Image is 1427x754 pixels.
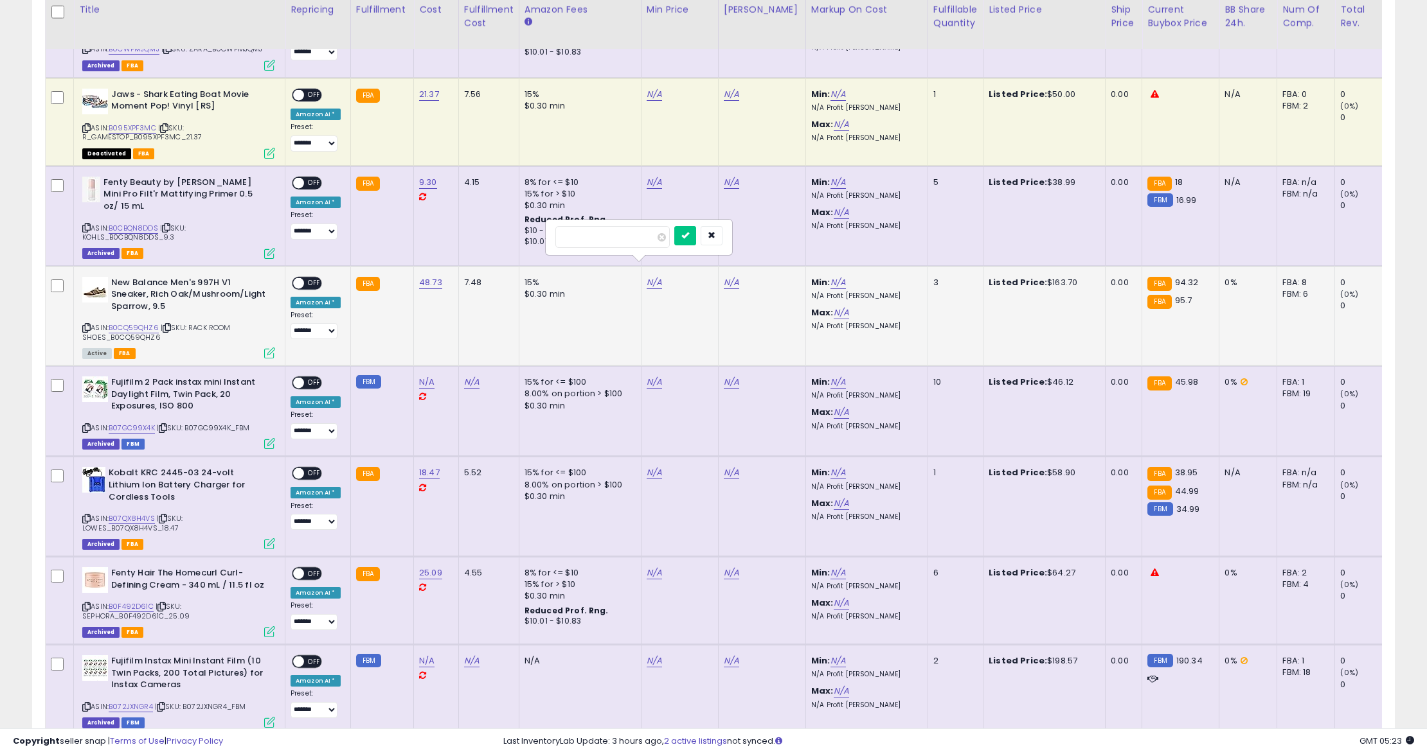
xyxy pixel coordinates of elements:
span: Listings that have been deleted from Seller Central [82,627,120,638]
a: B072JXNGR4 [109,701,153,712]
small: Amazon Fees. [525,17,532,28]
div: 8% for <= $10 [525,177,631,188]
p: N/A Profit [PERSON_NAME] [811,292,918,301]
a: N/A [464,376,480,389]
div: 8% for <= $10 [525,567,631,579]
a: 2 active listings [664,735,727,747]
img: 31WPwh+IWjL._SL40_.jpg [82,277,108,302]
p: N/A Profit [PERSON_NAME] [811,422,918,431]
div: Amazon AI * [291,197,341,208]
div: 0.00 [1111,177,1132,188]
small: FBM [356,654,381,667]
img: 51FD+qrKVnL._SL40_.jpg [82,655,108,681]
div: Preset: [291,601,341,630]
p: N/A Profit [PERSON_NAME] [811,191,918,200]
span: 45.98 [1175,376,1199,388]
div: 0 [1340,655,1392,667]
div: Fulfillment [356,3,408,17]
a: 48.73 [419,276,442,289]
small: (0%) [1340,289,1358,299]
a: N/A [834,206,849,219]
small: (0%) [1340,667,1358,678]
div: 0 [1340,376,1392,388]
p: N/A Profit [PERSON_NAME] [811,513,918,522]
b: Min: [811,276,830,288]
span: 2025-09-14 05:23 GMT [1360,735,1414,747]
span: FBA [121,248,143,259]
img: 21iDUw+sYQL._SL40_.jpg [82,177,100,202]
div: $50.00 [989,89,1095,100]
small: FBA [1147,486,1171,500]
p: N/A Profit [PERSON_NAME] [811,322,918,331]
small: FBA [356,177,380,191]
div: 4.55 [464,567,509,579]
span: All listings currently available for purchase on Amazon [82,348,112,359]
a: B095XPF3MC [109,123,156,134]
div: 8.00% on portion > $100 [525,388,631,399]
a: 18.47 [419,466,440,479]
div: 7.48 [464,277,509,288]
div: 15% for <= $100 [525,376,631,388]
div: 15% [525,89,631,100]
span: | SKU: KOHLS_B0CBQN8DDS_9.3 [82,223,186,242]
div: ASIN: [82,376,275,448]
div: 10 [933,376,973,388]
small: FBA [356,89,380,103]
span: All listings that are unavailable for purchase on Amazon for any reason other than out-of-stock [82,148,131,159]
b: Listed Price: [989,566,1047,579]
div: 5 [933,177,973,188]
b: Min: [811,654,830,667]
a: N/A [464,654,480,667]
a: Terms of Use [110,735,165,747]
div: N/A [1225,177,1267,188]
span: 38.95 [1175,466,1198,478]
div: Num of Comp. [1282,3,1329,30]
div: $198.57 [989,655,1095,667]
div: FBA: n/a [1282,467,1325,478]
b: Fujifilm Instax Mini Instant Film (10 Twin Packs, 200 Total Pictures) for Instax Cameras [111,655,267,694]
div: 7.56 [464,89,509,100]
div: 0 [1340,400,1392,412]
span: | SKU: B072JXNGR4_FBM [155,701,246,712]
div: seller snap | | [13,735,223,748]
a: N/A [647,654,662,667]
a: N/A [834,497,849,510]
div: Min Price [647,3,713,17]
div: FBA: 8 [1282,277,1325,288]
div: 0% [1225,376,1267,388]
a: N/A [724,566,739,579]
div: 0 [1340,491,1392,502]
div: $10.01 - $10.83 [525,47,631,58]
span: | SKU: RACK ROOM SHOES_B0CQ59QHZ6 [82,322,231,342]
div: $163.70 [989,277,1095,288]
div: 3 [933,277,973,288]
b: Max: [811,406,834,418]
div: 0 [1340,300,1392,311]
small: FBM [1147,502,1172,516]
b: Max: [811,118,834,130]
div: BB Share 24h. [1225,3,1271,30]
div: $46.12 [989,376,1095,388]
div: $0.30 min [525,288,631,300]
div: $10.01 - $10.83 [525,616,631,627]
div: ASIN: [82,89,275,157]
span: Listings that have been deleted from Seller Central [82,248,120,259]
span: | SKU: SEPHORA_B0F492D61C_25.09 [82,601,190,620]
span: OFF [304,468,325,479]
b: Max: [811,206,834,218]
p: N/A Profit [PERSON_NAME] [811,391,918,400]
a: N/A [419,654,435,667]
p: N/A Profit [PERSON_NAME] [811,701,918,710]
div: Preset: [291,689,341,718]
div: ASIN: [82,177,275,258]
div: Listed Price [989,3,1100,17]
div: N/A [1225,467,1267,478]
div: FBM: n/a [1282,188,1325,200]
a: N/A [834,685,849,697]
div: 15% for > $10 [525,579,631,590]
p: N/A Profit [PERSON_NAME] [811,103,918,112]
a: N/A [647,176,662,189]
div: 0.00 [1111,277,1132,288]
span: OFF [304,568,325,579]
span: FBA [133,148,155,159]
